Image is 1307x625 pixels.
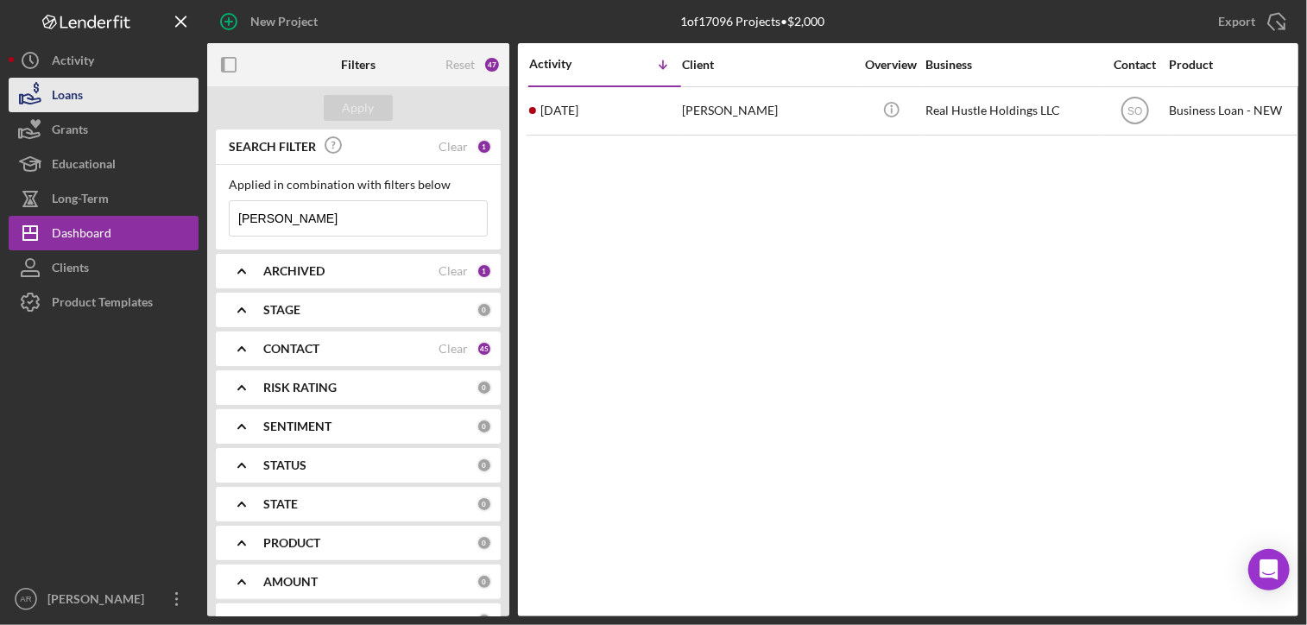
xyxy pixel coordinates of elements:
[859,58,924,72] div: Overview
[9,78,199,112] button: Loans
[680,15,824,28] div: 1 of 17096 Projects • $2,000
[52,181,109,220] div: Long-Term
[229,178,488,192] div: Applied in combination with filters below
[52,216,111,255] div: Dashboard
[43,582,155,621] div: [PERSON_NAME]
[52,285,153,324] div: Product Templates
[263,303,300,317] b: STAGE
[1102,58,1167,72] div: Contact
[263,381,337,395] b: RISK RATING
[682,88,855,134] div: [PERSON_NAME]
[477,535,492,551] div: 0
[439,140,468,154] div: Clear
[1201,4,1298,39] button: Export
[529,57,605,71] div: Activity
[263,264,325,278] b: ARCHIVED
[439,264,468,278] div: Clear
[477,302,492,318] div: 0
[540,104,578,117] time: 2025-08-14 17:35
[9,250,199,285] button: Clients
[9,181,199,216] button: Long-Term
[477,419,492,434] div: 0
[341,58,376,72] b: Filters
[20,595,31,604] text: AR
[925,58,1098,72] div: Business
[263,458,306,472] b: STATUS
[439,342,468,356] div: Clear
[324,95,393,121] button: Apply
[1218,4,1255,39] div: Export
[207,4,335,39] button: New Project
[1248,549,1290,590] div: Open Intercom Messenger
[263,342,319,356] b: CONTACT
[263,575,318,589] b: AMOUNT
[52,112,88,151] div: Grants
[682,58,855,72] div: Client
[477,341,492,357] div: 45
[52,250,89,289] div: Clients
[925,88,1098,134] div: Real Hustle Holdings LLC
[483,56,501,73] div: 47
[250,4,318,39] div: New Project
[9,285,199,319] button: Product Templates
[52,43,94,82] div: Activity
[9,112,199,147] button: Grants
[477,458,492,473] div: 0
[477,496,492,512] div: 0
[343,95,375,121] div: Apply
[477,574,492,590] div: 0
[9,147,199,181] button: Educational
[52,147,116,186] div: Educational
[229,140,316,154] b: SEARCH FILTER
[445,58,475,72] div: Reset
[263,536,320,550] b: PRODUCT
[263,497,298,511] b: STATE
[9,43,199,78] button: Activity
[9,216,199,250] button: Dashboard
[1127,105,1142,117] text: SO
[477,380,492,395] div: 0
[263,420,331,433] b: SENTIMENT
[477,263,492,279] div: 1
[52,78,83,117] div: Loans
[477,139,492,155] div: 1
[9,582,199,616] button: AR[PERSON_NAME]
